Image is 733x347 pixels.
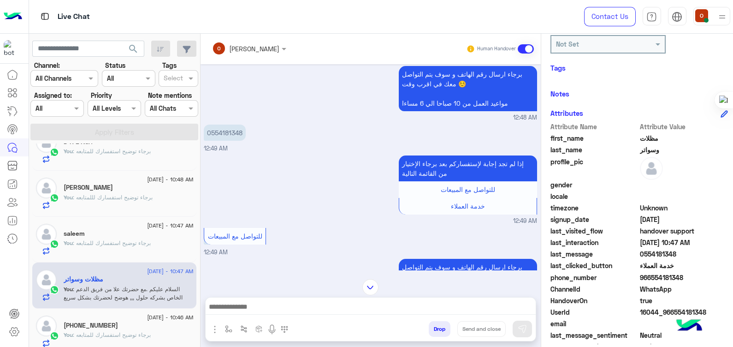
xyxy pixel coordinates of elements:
span: last_message_sentiment [550,330,638,340]
a: tab [643,7,661,26]
img: defaultAdmin.png [36,269,57,290]
button: Drop [429,321,450,337]
p: Live Chat [58,11,90,23]
img: send message [518,324,527,334]
img: send attachment [209,324,220,335]
a: Contact Us [584,7,636,26]
img: WhatsApp [50,331,59,341]
span: last_interaction [550,238,638,247]
img: send voice note [266,324,278,335]
span: 12:49 AM [513,217,537,226]
span: gender [550,180,638,190]
span: phone_number [550,273,638,282]
img: WhatsApp [50,285,59,294]
span: true [640,296,728,305]
img: Logo [4,7,22,26]
span: search [128,43,139,54]
button: select flow [221,321,236,336]
span: ChannelId [550,284,638,294]
span: You [64,331,73,338]
span: 16044_966554181348 [640,307,728,317]
span: برجاء توضيح استفسارك للمتابعه [73,331,151,338]
span: You [64,194,73,201]
span: null [640,191,728,201]
span: [DATE] - 10:47 AM [147,267,193,275]
span: handover support [640,226,728,236]
span: 12:48 AM [513,114,537,122]
span: null [640,180,728,190]
p: 31/8/2025, 12:49 AM [204,125,246,141]
img: defaultAdmin.png [36,316,57,336]
h5: مظلات وسواتر [64,275,103,283]
span: برجاء توضيح استفسارك للمتابعه [73,239,151,246]
h6: Notes [550,90,569,98]
img: userImage [695,9,708,22]
label: Assigned to: [34,90,72,100]
label: Status [105,60,125,70]
img: WhatsApp [50,148,59,157]
img: defaultAdmin.png [640,157,663,180]
img: WhatsApp [50,239,59,249]
span: HandoverOn [550,296,638,305]
p: 31/8/2025, 12:49 AM [399,156,537,181]
button: Send and close [457,321,506,337]
span: last_message [550,249,638,259]
span: signup_date [550,215,638,224]
img: Trigger scenario [240,325,248,333]
img: scroll [362,279,378,295]
span: 966554181348 [640,273,728,282]
label: Tags [162,60,177,70]
h6: Attributes [550,109,583,117]
span: 2 [640,284,728,294]
small: Human Handover [477,45,516,53]
button: Apply Filters [30,124,198,140]
img: profile [716,11,728,23]
span: Unknown [640,203,728,213]
img: select flow [225,325,232,333]
span: وسواتر [640,145,728,155]
span: profile_pic [550,157,638,178]
span: 0554181348 [640,249,728,259]
span: 12:49 AM [204,145,228,152]
span: last_clicked_button [550,261,638,270]
span: 0 [640,330,728,340]
span: برجاء توضيح استفسارك للمتابعه [73,148,151,155]
img: tab [39,11,51,22]
button: create order [251,321,266,336]
img: hulul-logo.png [673,310,705,342]
span: UserId [550,307,638,317]
span: للتواصل مع المبيعات [441,185,495,193]
p: 31/8/2025, 12:49 AM [399,259,537,304]
span: برجاء توضيح استفسارك لللمتابعه [73,194,153,201]
span: timezone [550,203,638,213]
span: last_name [550,145,638,155]
img: defaultAdmin.png [36,224,57,245]
span: Attribute Name [550,122,638,132]
button: search [122,41,145,60]
span: خدمة العملاء [451,202,485,210]
span: مظلات [640,133,728,143]
label: Priority [91,90,112,100]
span: للتواصل مع المبيعات [208,232,262,240]
span: email [550,319,638,329]
img: defaultAdmin.png [36,178,57,198]
img: tab [646,12,657,22]
span: You [64,239,73,246]
h5: محمد الشرعبي [64,184,113,191]
span: خدمة العملاء [640,261,728,270]
label: Channel: [34,60,60,70]
span: [DATE] - 10:47 AM [147,221,193,230]
label: Note mentions [148,90,192,100]
p: 31/8/2025, 12:48 AM [399,66,537,111]
img: tab [672,12,682,22]
span: locale [550,191,638,201]
span: You [64,148,73,155]
div: Select [162,73,183,85]
span: null [640,319,728,329]
button: Trigger scenario [236,321,251,336]
h6: Tags [550,64,728,72]
img: 114004088273201 [4,40,20,57]
span: You [64,286,73,293]
span: first_name [550,133,638,143]
span: 2025-08-30T21:47:41.939Z [640,215,728,224]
